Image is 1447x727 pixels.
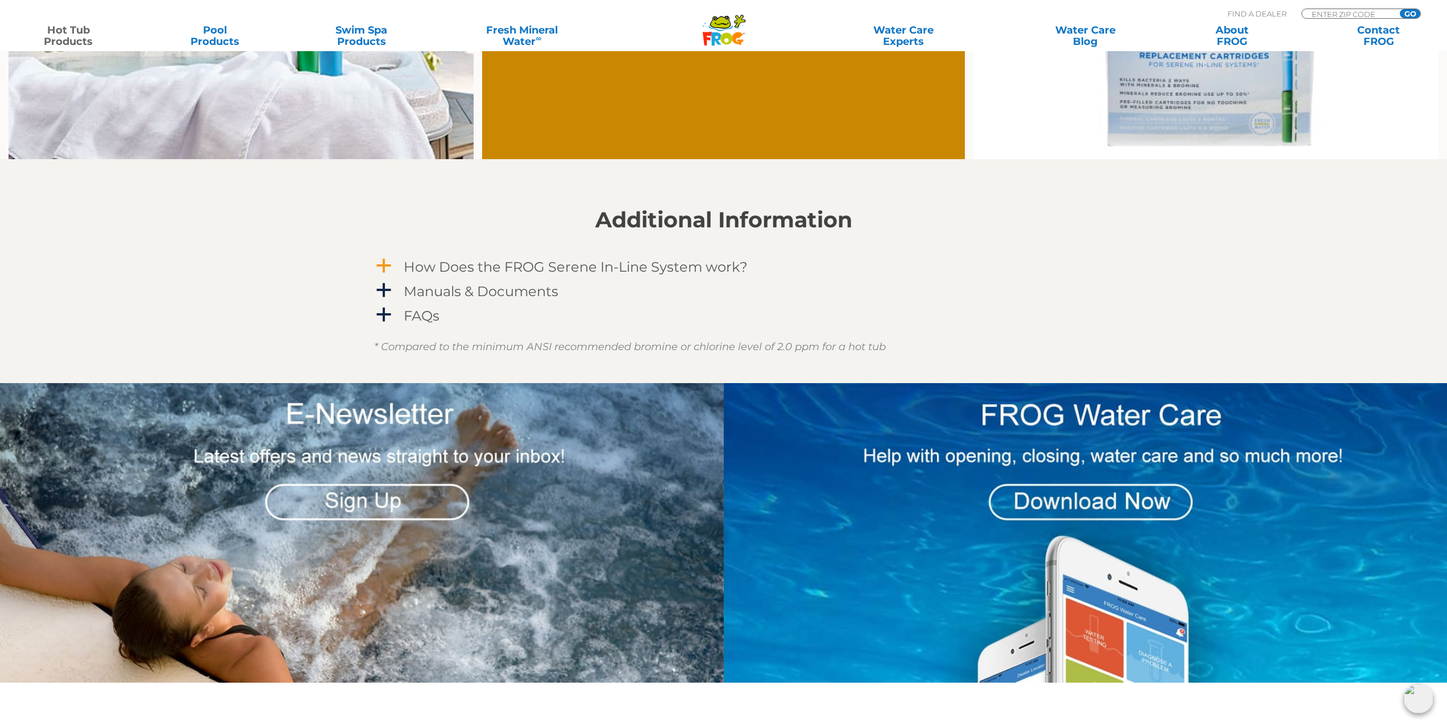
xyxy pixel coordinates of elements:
span: a [375,257,392,275]
a: a Manuals & Documents [374,281,1073,302]
a: Water CareExperts [811,24,996,47]
a: AboutFROG [1175,24,1289,47]
a: PoolProducts [158,24,272,47]
img: openIcon [1404,684,1433,713]
sup: ∞ [536,34,541,43]
input: GO [1400,9,1420,18]
span: a [375,306,392,323]
h4: FAQs [404,308,440,323]
a: Water CareBlog [1029,24,1142,47]
a: Fresh MineralWater∞ [451,24,594,47]
h4: Manuals & Documents [404,284,558,299]
p: Find A Dealer [1228,9,1287,19]
input: Zip Code Form [1311,9,1387,19]
a: Hot TubProducts [11,24,125,47]
a: ContactFROG [1322,24,1436,47]
h2: Additional Information [374,207,1073,232]
span: a [375,282,392,299]
em: * Compared to the minimum ANSI recommended bromine or chlorine level of 2.0 ppm for a hot tub [374,340,886,353]
a: a How Does the FROG Serene In-Line System work? [374,256,1073,277]
a: Swim SpaProducts [304,24,418,47]
h4: How Does the FROG Serene In-Line System work? [404,259,748,275]
a: a FAQs [374,305,1073,326]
